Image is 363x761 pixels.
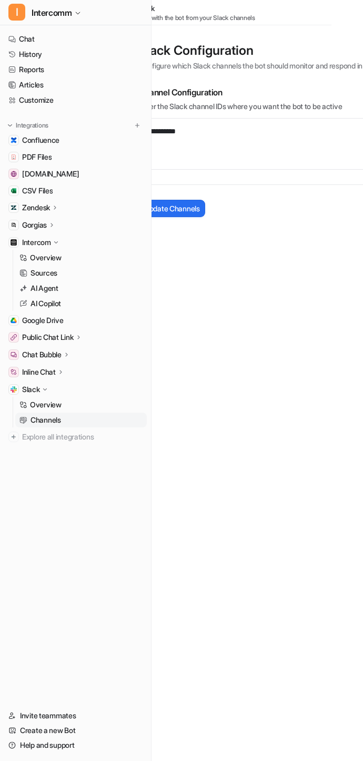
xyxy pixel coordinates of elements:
p: Public Chat Link [22,332,74,343]
p: Intercom [22,237,51,248]
a: Overview [15,250,147,265]
button: Update Channels [139,200,205,217]
a: Create a new Bot [4,723,147,738]
div: Slack [137,3,255,22]
span: CSV Files [22,186,53,196]
img: Confluence [11,137,17,143]
p: AI Copilot [31,298,61,309]
img: CSV Files [11,188,17,194]
a: Customize [4,93,147,108]
p: Zendesk [22,202,50,213]
a: Explore all integrations [4,430,147,444]
a: AI Copilot [15,296,147,311]
p: Integrations [16,121,48,130]
img: menu_add.svg [134,122,141,129]
a: ConfluenceConfluence [4,133,147,148]
a: Sources [15,266,147,280]
img: expand menu [6,122,14,129]
img: Zendesk [11,204,17,211]
span: [DOMAIN_NAME] [22,169,79,179]
span: Google Drive [22,315,64,326]
p: Sources [31,268,57,278]
img: explore all integrations [8,432,19,442]
a: Invite teammates [4,708,147,723]
p: Chat Bubble [22,349,62,360]
a: AI Agent [15,281,147,296]
img: Google Drive [11,317,17,324]
a: Google DriveGoogle Drive [4,313,147,328]
a: CSV FilesCSV Files [4,183,147,198]
a: Articles [4,77,147,92]
a: Chat [4,32,147,46]
a: www.helpdesk.com[DOMAIN_NAME] [4,167,147,181]
img: Chat Bubble [11,352,17,358]
img: Intercom [11,239,17,246]
p: Overview [30,399,62,410]
img: Gorgias [11,222,17,228]
a: Help and support [4,738,147,753]
p: Overview [30,252,62,263]
span: I [8,4,25,21]
img: Slack [11,386,17,393]
p: Gorgias [22,220,47,230]
a: Channels [15,413,147,427]
p: Inline Chat [22,367,56,377]
a: History [4,47,147,62]
img: www.helpdesk.com [11,171,17,177]
span: PDF Files [22,152,52,162]
p: Chat with the bot from your Slack channels [137,14,255,22]
img: PDF Files [11,154,17,160]
a: Overview [15,397,147,412]
img: Public Chat Link [11,334,17,340]
img: Inline Chat [11,369,17,375]
p: Slack [22,384,40,395]
button: Integrations [4,120,52,131]
p: Channels [31,415,61,425]
span: Confluence [22,135,59,145]
span: Intercomm [32,5,72,20]
a: Reports [4,62,147,77]
a: PDF FilesPDF Files [4,150,147,164]
span: Explore all integrations [22,428,143,445]
span: Update Channels [144,203,200,214]
p: AI Agent [31,283,58,294]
